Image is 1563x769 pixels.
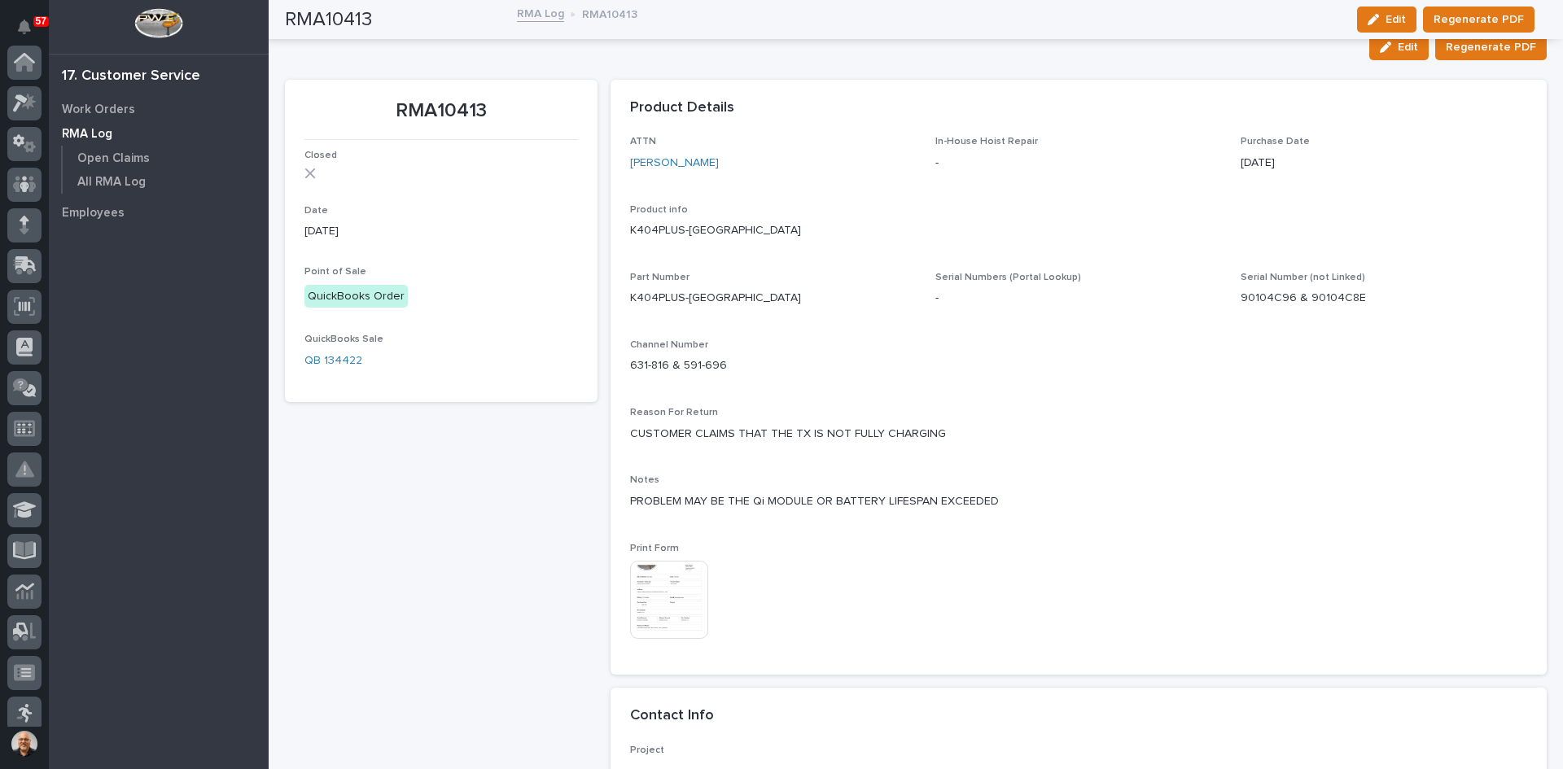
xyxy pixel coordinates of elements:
[7,727,42,761] button: users-avatar
[630,745,664,755] span: Project
[20,20,42,46] div: Notifications57
[935,273,1081,282] span: Serial Numbers (Portal Lookup)
[630,222,1527,239] p: K404PLUS-[GEOGRAPHIC_DATA]
[1241,273,1365,282] span: Serial Number (not Linked)
[630,155,719,172] a: [PERSON_NAME]
[630,544,679,553] span: Print Form
[630,99,734,117] h2: Product Details
[1369,34,1429,60] button: Edit
[630,426,1527,443] p: CUSTOMER CLAIMS THAT THE TX IS NOT FULLY CHARGING
[63,146,269,169] a: Open Claims
[304,99,578,123] p: RMA10413
[1241,290,1526,307] p: 90104C96 & 90104C8E
[49,121,269,146] a: RMA Log
[1241,155,1526,172] p: [DATE]
[62,68,200,85] div: 17. Customer Service
[62,127,112,142] p: RMA Log
[630,137,656,146] span: ATTN
[630,707,714,725] h2: Contact Info
[935,155,1221,172] p: -
[62,103,135,117] p: Work Orders
[304,223,578,240] p: [DATE]
[630,357,916,374] p: 631-816 & 591-696
[582,4,637,22] p: RMA10413
[630,475,659,485] span: Notes
[630,340,708,350] span: Channel Number
[1446,37,1536,57] span: Regenerate PDF
[304,151,337,160] span: Closed
[935,137,1038,146] span: In-House Hoist Repair
[935,290,1221,307] p: -
[7,10,42,44] button: Notifications
[134,8,182,38] img: Workspace Logo
[77,151,150,166] p: Open Claims
[630,408,718,417] span: Reason For Return
[63,170,269,193] a: All RMA Log
[36,15,46,27] p: 57
[49,200,269,225] a: Employees
[1241,137,1310,146] span: Purchase Date
[62,206,125,221] p: Employees
[630,290,916,307] p: K404PLUS-[GEOGRAPHIC_DATA]
[1435,34,1547,60] button: Regenerate PDF
[304,285,408,308] div: QuickBooks Order
[304,352,362,369] a: QB 134422
[304,267,366,277] span: Point of Sale
[630,273,690,282] span: Part Number
[630,493,1527,510] p: PROBLEM MAY BE THE Qi MODULE OR BATTERY LIFESPAN EXCEEDED
[304,334,383,344] span: QuickBooks Sale
[630,205,688,215] span: Product info
[1398,40,1418,55] span: Edit
[49,97,269,121] a: Work Orders
[304,206,328,216] span: Date
[77,175,146,190] p: All RMA Log
[517,3,564,22] a: RMA Log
